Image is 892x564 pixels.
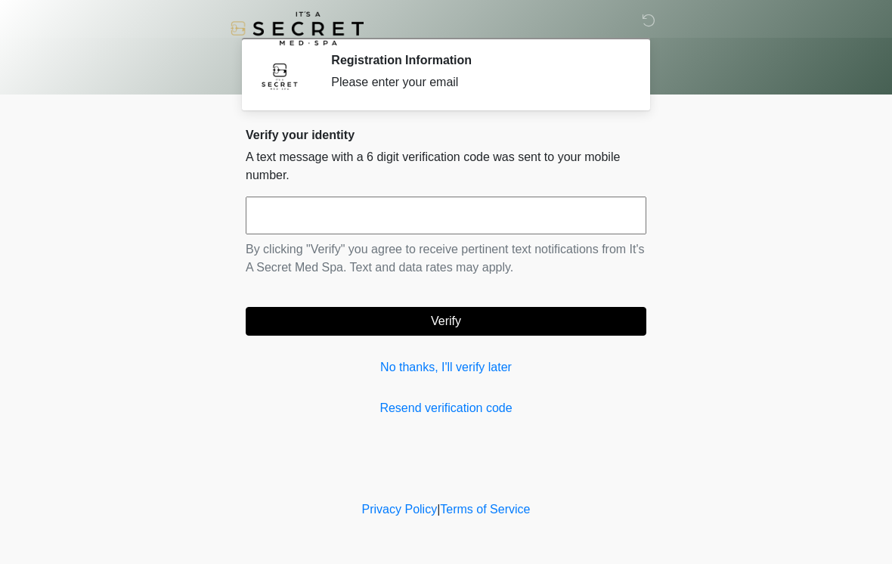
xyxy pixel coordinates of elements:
div: Please enter your email [331,73,624,91]
img: Agent Avatar [257,53,302,98]
a: Privacy Policy [362,503,438,516]
a: | [437,503,440,516]
a: Terms of Service [440,503,530,516]
h2: Verify your identity [246,128,646,142]
p: A text message with a 6 digit verification code was sent to your mobile number. [246,148,646,184]
a: Resend verification code [246,399,646,417]
img: It's A Secret Med Spa Logo [231,11,364,45]
h2: Registration Information [331,53,624,67]
button: Verify [246,307,646,336]
p: By clicking "Verify" you agree to receive pertinent text notifications from It's A Secret Med Spa... [246,240,646,277]
a: No thanks, I'll verify later [246,358,646,377]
